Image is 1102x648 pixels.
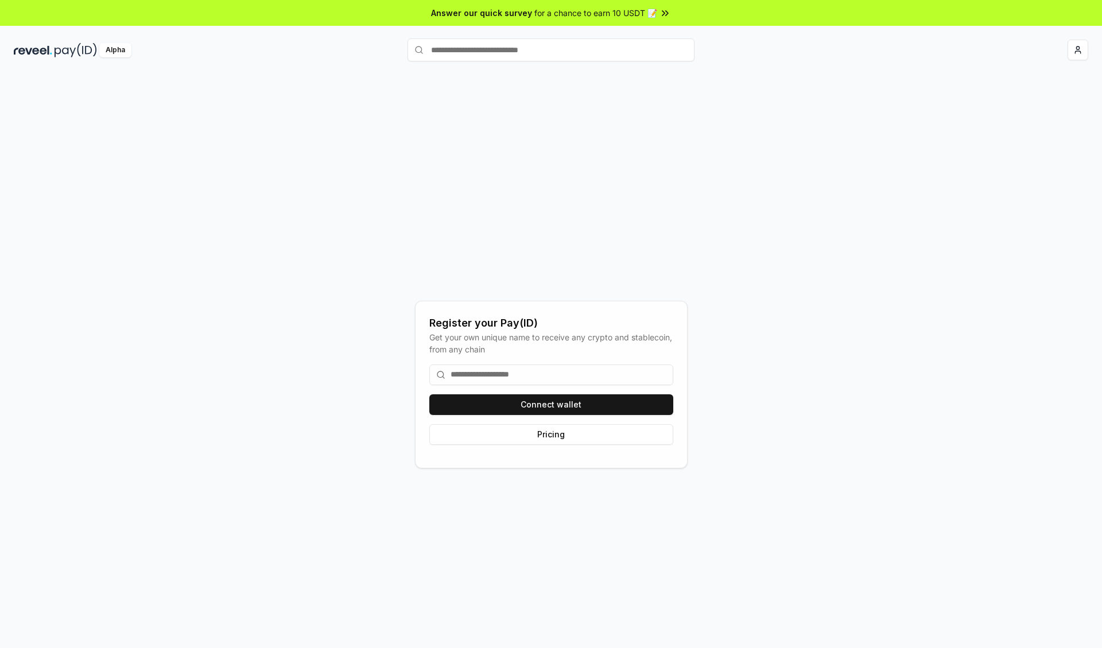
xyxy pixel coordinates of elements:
div: Get your own unique name to receive any crypto and stablecoin, from any chain [429,331,673,355]
img: pay_id [55,43,97,57]
span: Answer our quick survey [431,7,532,19]
span: for a chance to earn 10 USDT 📝 [534,7,657,19]
div: Register your Pay(ID) [429,315,673,331]
button: Pricing [429,424,673,445]
button: Connect wallet [429,394,673,415]
div: Alpha [99,43,131,57]
img: reveel_dark [14,43,52,57]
